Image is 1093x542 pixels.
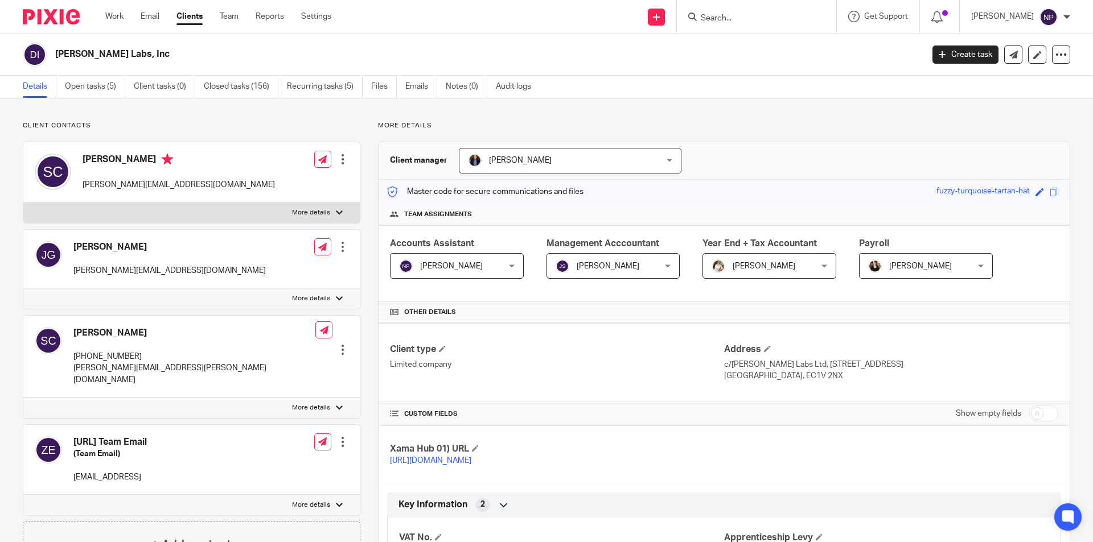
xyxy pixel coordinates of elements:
[83,179,275,191] p: [PERSON_NAME][EMAIL_ADDRESS][DOMAIN_NAME]
[556,259,569,273] img: svg%3E
[23,43,47,67] img: svg%3E
[301,11,331,22] a: Settings
[868,259,882,273] img: Helen%20Campbell.jpeg
[390,239,474,248] span: Accounts Assistant
[55,48,743,60] h2: [PERSON_NAME] Labs, Inc
[700,14,802,24] input: Search
[134,76,195,98] a: Client tasks (0)
[404,308,456,317] span: Other details
[23,9,80,24] img: Pixie
[724,370,1058,382] p: [GEOGRAPHIC_DATA], EC1V 2NX
[390,443,724,455] h4: Xama Hub 01) URL
[936,185,1030,198] div: fuzzy-turquoise-tartan-hat
[141,11,159,22] a: Email
[399,259,413,273] img: svg%3E
[390,359,724,370] p: Limited company
[371,76,397,98] a: Files
[398,499,467,511] span: Key Information
[577,262,639,270] span: [PERSON_NAME]
[712,259,725,273] img: Kayleigh%20Henson.jpeg
[405,76,437,98] a: Emails
[73,241,266,253] h4: [PERSON_NAME]
[496,76,540,98] a: Audit logs
[35,241,62,268] img: svg%3E
[73,471,147,483] p: [EMAIL_ADDRESS]
[73,351,315,362] p: [PHONE_NUMBER]
[162,154,173,165] i: Primary
[420,262,483,270] span: [PERSON_NAME]
[724,344,1058,355] h4: Address
[956,408,1021,419] label: Show empty fields
[971,11,1034,22] p: [PERSON_NAME]
[83,154,275,168] h4: [PERSON_NAME]
[702,239,817,248] span: Year End + Tax Accountant
[390,409,724,419] h4: CUSTOM FIELDS
[292,208,330,217] p: More details
[35,436,62,464] img: svg%3E
[859,239,889,248] span: Payroll
[65,76,125,98] a: Open tasks (5)
[204,76,278,98] a: Closed tasks (156)
[378,121,1070,130] p: More details
[546,239,659,248] span: Management Acccountant
[864,13,908,20] span: Get Support
[23,121,360,130] p: Client contacts
[105,11,124,22] a: Work
[480,499,485,510] span: 2
[73,448,147,460] h5: (Team Email)
[35,154,71,190] img: svg%3E
[733,262,795,270] span: [PERSON_NAME]
[292,294,330,303] p: More details
[446,76,487,98] a: Notes (0)
[932,45,999,64] a: Create task
[724,359,1058,370] p: c/[PERSON_NAME] Labs Ltd, [STREET_ADDRESS]
[220,11,239,22] a: Team
[1039,8,1058,26] img: svg%3E
[390,344,724,355] h4: Client type
[73,327,315,339] h4: [PERSON_NAME]
[292,403,330,412] p: More details
[390,155,447,166] h3: Client manager
[468,154,482,167] img: martin-hickman.jpg
[176,11,203,22] a: Clients
[73,265,266,276] p: [PERSON_NAME][EMAIL_ADDRESS][DOMAIN_NAME]
[889,262,952,270] span: [PERSON_NAME]
[35,327,62,354] img: svg%3E
[23,76,56,98] a: Details
[73,362,315,386] p: [PERSON_NAME][EMAIL_ADDRESS][PERSON_NAME][DOMAIN_NAME]
[489,156,552,164] span: [PERSON_NAME]
[404,210,472,219] span: Team assignments
[73,436,147,448] h4: [URL] Team Email
[292,500,330,510] p: More details
[256,11,284,22] a: Reports
[390,457,471,465] a: [URL][DOMAIN_NAME]
[287,76,363,98] a: Recurring tasks (5)
[387,186,584,197] p: Master code for secure communications and files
